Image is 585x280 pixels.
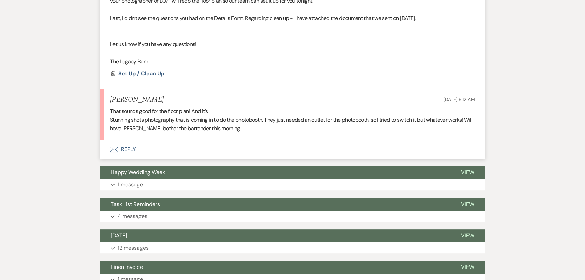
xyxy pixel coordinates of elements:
p: Let us know if you have any questions! [110,40,475,49]
button: View [450,261,485,274]
p: 1 message [118,180,143,189]
button: 1 message [100,179,485,190]
button: Reply [100,140,485,159]
button: 4 messages [100,211,485,222]
h5: [PERSON_NAME] [110,96,164,104]
p: 12 messages [118,243,149,252]
p: 4 messages [118,212,147,221]
span: View [461,232,474,239]
span: [DATE] [111,232,127,239]
button: Linen Invoice [100,261,450,274]
span: [DATE] 8:12 AM [443,96,475,102]
button: [DATE] [100,229,450,242]
button: 12 messages [100,242,485,254]
button: Set Up / Clean Up [118,70,166,78]
button: View [450,198,485,211]
p: Last, I didn’t see the questions you had on the Details Form. Regarding clean up - I have attache... [110,14,475,23]
span: Task List Reminders [111,201,160,208]
button: Happy Wedding Week! [100,166,450,179]
span: Happy Wedding Week! [111,169,167,176]
span: View [461,169,474,176]
span: Set Up / Clean Up [118,70,164,77]
div: That sounds good for the floor plan! And it’s Stunning shots photography that is coming in to do ... [110,107,475,133]
p: The Legacy Barn [110,57,475,66]
button: Task List Reminders [100,198,450,211]
span: View [461,201,474,208]
span: View [461,263,474,271]
span: Linen Invoice [111,263,143,271]
button: View [450,229,485,242]
button: View [450,166,485,179]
